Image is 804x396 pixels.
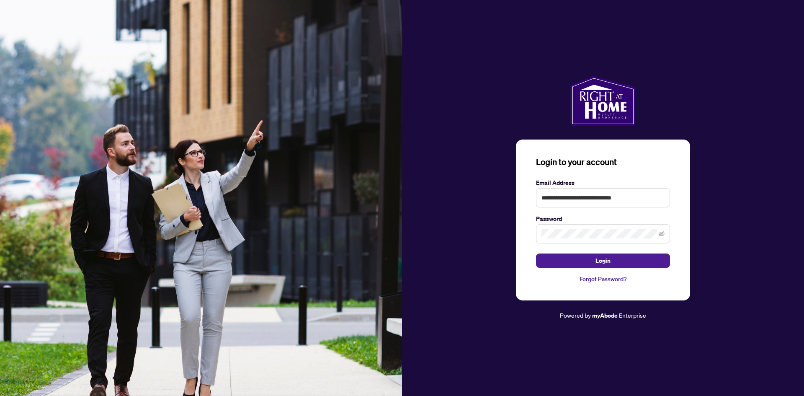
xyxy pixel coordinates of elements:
span: Enterprise [619,311,646,319]
img: ma-logo [570,76,635,126]
span: eye-invisible [659,231,665,237]
a: myAbode [592,311,618,320]
button: Login [536,254,670,268]
span: Login [595,254,611,267]
label: Email Address [536,178,670,187]
span: Powered by [560,311,591,319]
h3: Login to your account [536,156,670,168]
label: Password [536,214,670,223]
a: Forgot Password? [536,274,670,284]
